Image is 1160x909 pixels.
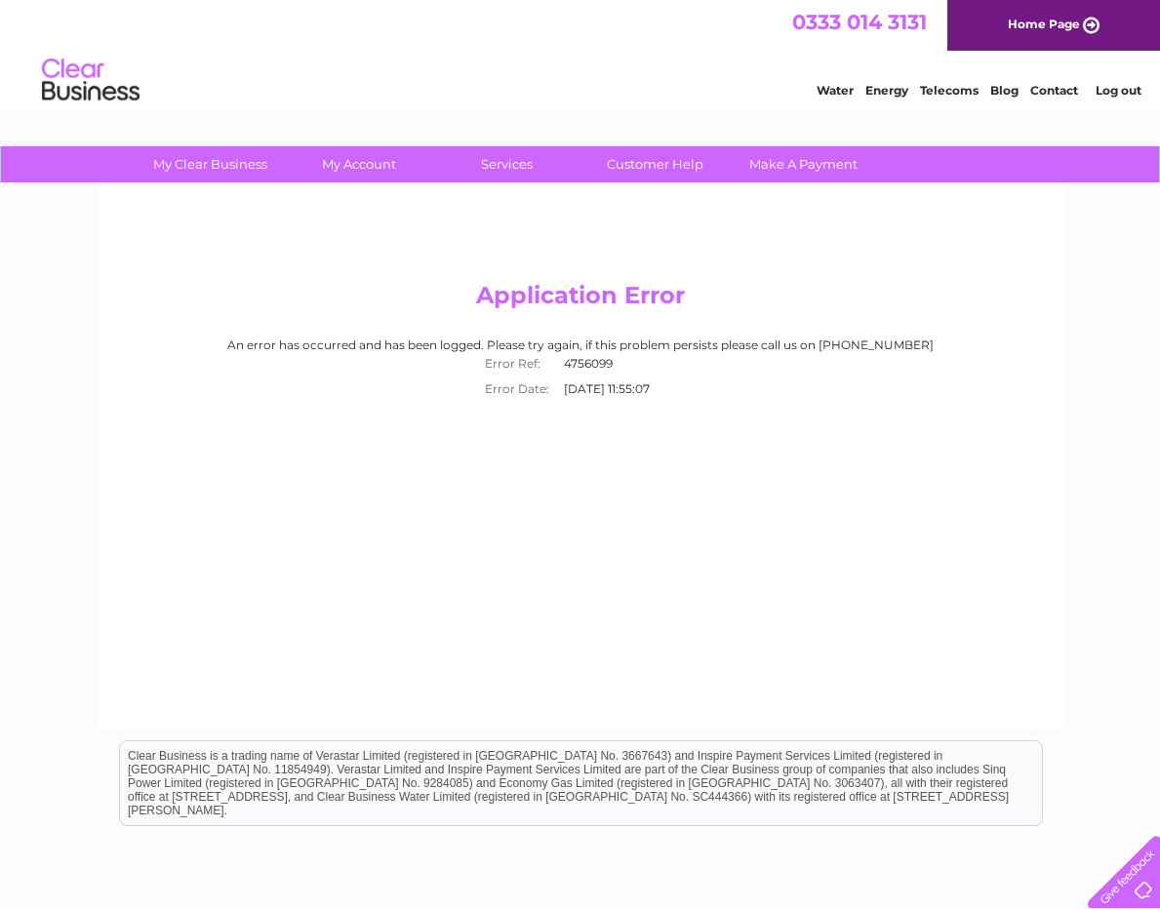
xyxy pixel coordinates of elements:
a: Water [817,83,854,98]
th: Error Date: [475,376,559,402]
div: An error has occurred and has been logged. Please try again, if this problem persists please call... [116,338,1045,402]
a: Services [426,146,587,182]
a: Contact [1030,83,1078,98]
a: 0333 014 3131 [792,10,927,34]
td: 4756099 [559,351,685,376]
td: [DATE] 11:55:07 [559,376,685,402]
a: Telecoms [920,83,979,98]
a: Log out [1096,83,1141,98]
img: logo.png [41,51,140,110]
a: Blog [990,83,1019,98]
div: Clear Business is a trading name of Verastar Limited (registered in [GEOGRAPHIC_DATA] No. 3667643... [120,11,1042,95]
a: My Account [278,146,439,182]
a: Make A Payment [723,146,884,182]
a: Customer Help [575,146,736,182]
a: Energy [865,83,908,98]
th: Error Ref: [475,351,559,376]
h2: Application Error [116,282,1045,319]
a: My Clear Business [130,146,291,182]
